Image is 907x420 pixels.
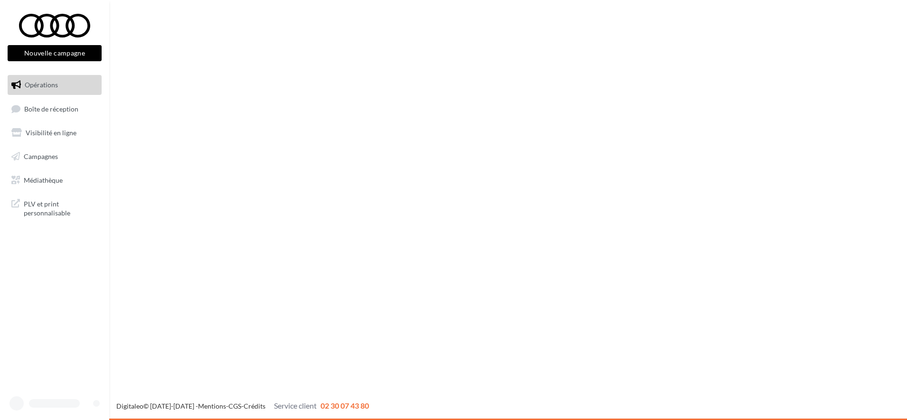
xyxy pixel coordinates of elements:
a: Visibilité en ligne [6,123,104,143]
span: Boîte de réception [24,104,78,112]
a: Crédits [244,402,265,410]
span: Service client [274,401,317,410]
button: Nouvelle campagne [8,45,102,61]
span: Opérations [25,81,58,89]
a: PLV et print personnalisable [6,194,104,222]
span: 02 30 07 43 80 [321,401,369,410]
a: CGS [228,402,241,410]
a: Mentions [198,402,226,410]
a: Opérations [6,75,104,95]
a: Médiathèque [6,170,104,190]
span: PLV et print personnalisable [24,197,98,218]
span: © [DATE]-[DATE] - - - [116,402,369,410]
a: Boîte de réception [6,99,104,119]
span: Visibilité en ligne [26,129,76,137]
a: Digitaleo [116,402,143,410]
span: Campagnes [24,152,58,160]
span: Médiathèque [24,176,63,184]
a: Campagnes [6,147,104,167]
